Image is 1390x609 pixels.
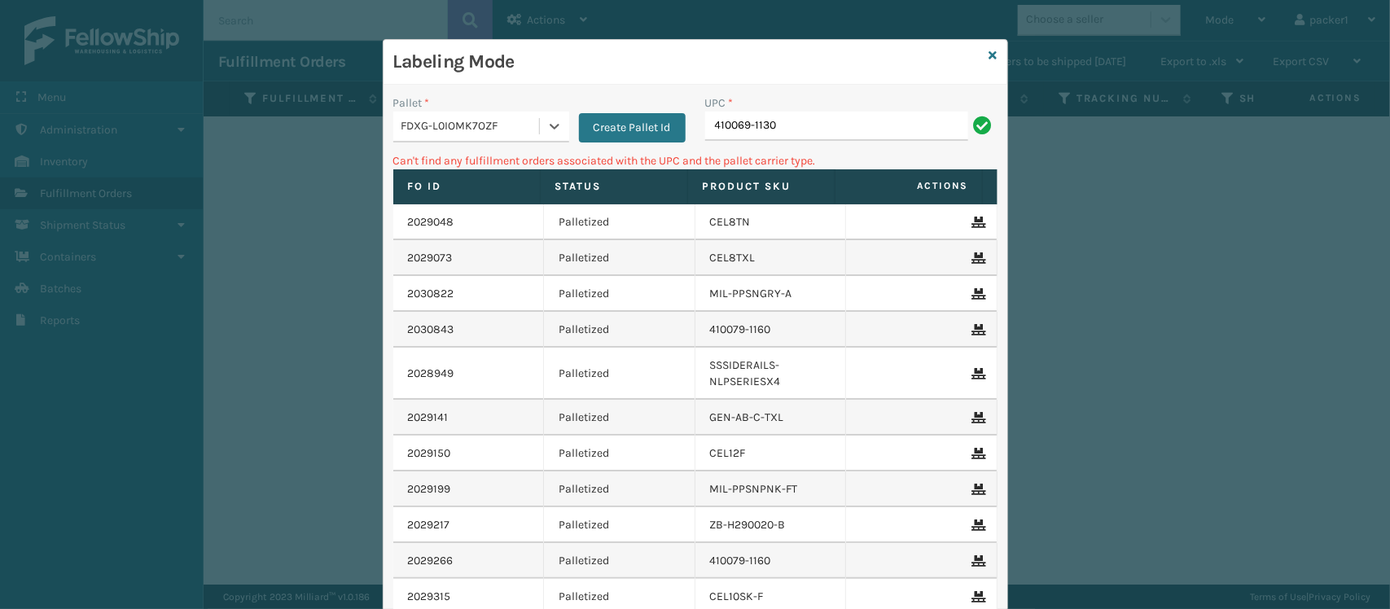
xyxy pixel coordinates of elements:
[972,217,982,228] i: Remove From Pallet
[705,94,734,112] label: UPC
[695,400,847,436] td: GEN-AB-C-TXL
[544,312,695,348] td: Palletized
[408,517,450,533] a: 2029217
[408,553,454,569] a: 2029266
[972,484,982,495] i: Remove From Pallet
[408,250,453,266] a: 2029073
[544,276,695,312] td: Palletized
[972,591,982,602] i: Remove From Pallet
[555,179,673,194] label: Status
[544,471,695,507] td: Palletized
[544,204,695,240] td: Palletized
[695,348,847,400] td: SSSIDERAILS-NLPSERIESX4
[544,436,695,471] td: Palletized
[579,113,686,142] button: Create Pallet Id
[408,481,451,497] a: 2029199
[972,324,982,335] i: Remove From Pallet
[695,204,847,240] td: CEL8TN
[408,366,454,382] a: 2028949
[393,50,983,74] h3: Labeling Mode
[408,286,454,302] a: 2030822
[408,589,451,605] a: 2029315
[408,179,525,194] label: Fo Id
[840,173,979,199] span: Actions
[972,368,982,379] i: Remove From Pallet
[544,348,695,400] td: Palletized
[972,252,982,264] i: Remove From Pallet
[544,240,695,276] td: Palletized
[408,322,454,338] a: 2030843
[972,412,982,423] i: Remove From Pallet
[703,179,820,194] label: Product SKU
[695,507,847,543] td: ZB-H290020-B
[695,436,847,471] td: CEL12F
[544,543,695,579] td: Palletized
[408,445,451,462] a: 2029150
[972,519,982,531] i: Remove From Pallet
[972,448,982,459] i: Remove From Pallet
[393,94,430,112] label: Pallet
[408,410,449,426] a: 2029141
[544,400,695,436] td: Palletized
[972,288,982,300] i: Remove From Pallet
[695,276,847,312] td: MIL-PPSNGRY-A
[408,214,454,230] a: 2029048
[695,471,847,507] td: MIL-PPSNPNK-FT
[695,543,847,579] td: 410079-1160
[972,555,982,567] i: Remove From Pallet
[695,312,847,348] td: 410079-1160
[393,152,998,169] p: Can't find any fulfillment orders associated with the UPC and the pallet carrier type.
[401,118,541,135] div: FDXG-L0IOMK7OZF
[544,507,695,543] td: Palletized
[695,240,847,276] td: CEL8TXL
